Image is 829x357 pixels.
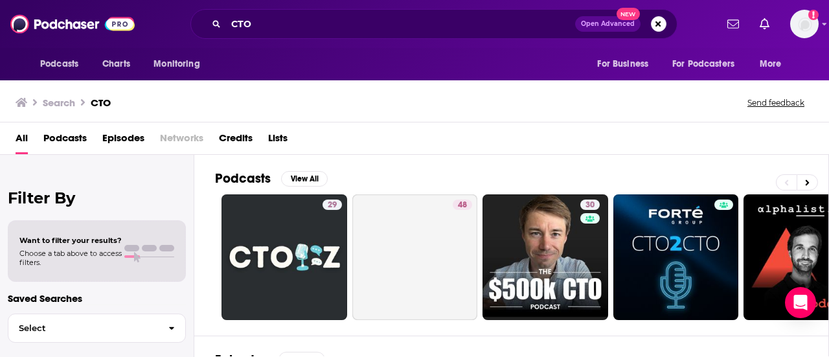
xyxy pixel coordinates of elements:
[597,55,648,73] span: For Business
[268,128,288,154] a: Lists
[43,128,87,154] a: Podcasts
[760,55,782,73] span: More
[617,8,640,20] span: New
[483,194,608,320] a: 30
[458,199,467,212] span: 48
[190,9,677,39] div: Search podcasts, credits, & more...
[43,97,75,109] h3: Search
[790,10,819,38] button: Show profile menu
[144,52,216,76] button: open menu
[755,13,775,35] a: Show notifications dropdown
[790,10,819,38] span: Logged in as BerkMarc
[785,287,816,318] div: Open Intercom Messenger
[453,200,472,210] a: 48
[8,292,186,305] p: Saved Searches
[722,13,744,35] a: Show notifications dropdown
[328,199,337,212] span: 29
[102,55,130,73] span: Charts
[221,194,347,320] a: 29
[575,16,641,32] button: Open AdvancedNew
[219,128,253,154] a: Credits
[19,249,122,267] span: Choose a tab above to access filters.
[94,52,138,76] a: Charts
[215,170,328,187] a: PodcastsView All
[160,128,203,154] span: Networks
[323,200,342,210] a: 29
[744,97,808,108] button: Send feedback
[664,52,753,76] button: open menu
[102,128,144,154] a: Episodes
[16,128,28,154] a: All
[226,14,575,34] input: Search podcasts, credits, & more...
[10,12,135,36] img: Podchaser - Follow, Share and Rate Podcasts
[588,52,664,76] button: open menu
[19,236,122,245] span: Want to filter your results?
[751,52,798,76] button: open menu
[8,324,158,332] span: Select
[672,55,734,73] span: For Podcasters
[8,189,186,207] h2: Filter By
[8,314,186,343] button: Select
[352,194,478,320] a: 48
[580,200,600,210] a: 30
[585,199,595,212] span: 30
[215,170,271,187] h2: Podcasts
[790,10,819,38] img: User Profile
[91,97,111,109] h3: CTO
[581,21,635,27] span: Open Advanced
[808,10,819,20] svg: Add a profile image
[40,55,78,73] span: Podcasts
[153,55,199,73] span: Monitoring
[31,52,95,76] button: open menu
[281,171,328,187] button: View All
